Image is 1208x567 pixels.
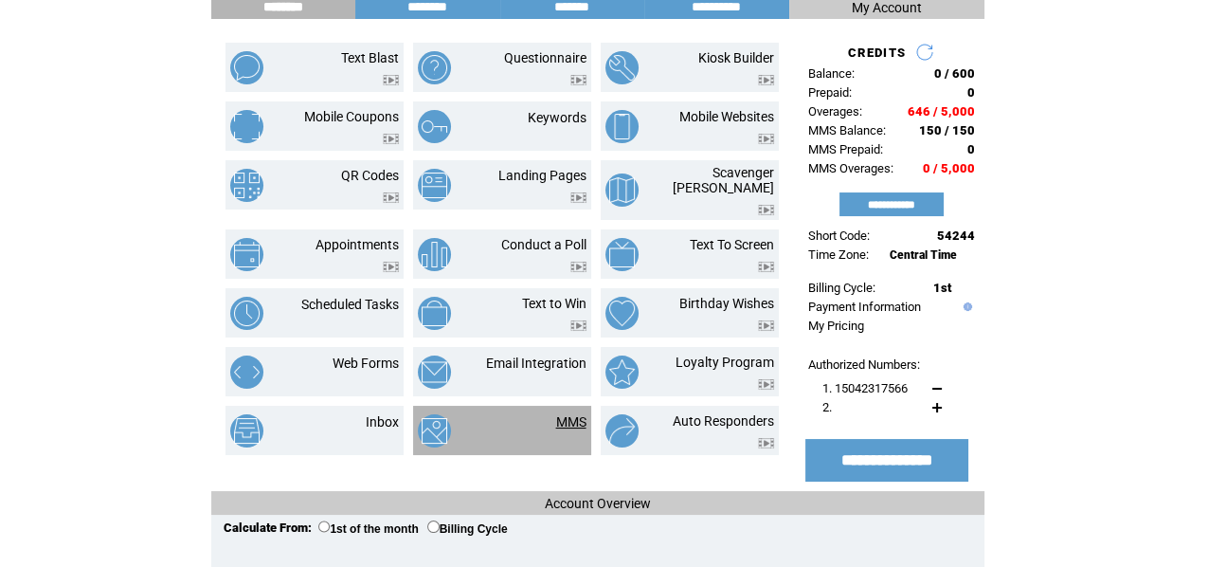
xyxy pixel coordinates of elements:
img: inbox.png [230,414,263,448]
img: keywords.png [418,110,451,143]
img: scavenger-hunt.png [605,174,639,207]
img: qr-codes.png [230,169,263,202]
img: video.png [570,320,586,331]
a: Auto Responders [673,413,774,429]
a: Kiosk Builder [698,50,774,65]
a: Web Forms [333,356,399,371]
span: Overages: [808,104,862,119]
img: video.png [758,75,774,85]
img: video.png [570,262,586,272]
a: Loyalty Program [676,355,774,370]
a: Text to Win [522,296,586,311]
span: Prepaid: [808,85,852,100]
a: Payment Information [808,300,921,314]
span: 0 / 5,000 [923,161,975,175]
span: 2. [822,400,832,414]
img: mobile-coupons.png [230,110,263,143]
img: scheduled-tasks.png [230,297,263,330]
img: video.png [383,262,399,272]
label: 1st of the month [318,522,419,536]
span: Billing Cycle: [808,281,875,295]
a: Mobile Coupons [304,109,399,124]
span: Account Overview [545,496,651,511]
img: video.png [758,379,774,390]
img: video.png [758,262,774,272]
img: mobile-websites.png [605,110,639,143]
span: 0 [967,85,975,100]
a: MMS [556,414,586,430]
input: 1st of the month [318,521,331,533]
a: Keywords [528,110,586,125]
img: text-to-win.png [418,297,451,330]
span: Authorized Numbers: [808,357,920,372]
a: Landing Pages [498,168,586,183]
img: web-forms.png [230,356,263,389]
a: Inbox [366,414,399,430]
span: Short Code: [808,229,870,243]
span: 150 / 150 [919,123,975,137]
img: questionnaire.png [418,51,451,84]
a: Mobile Websites [679,109,774,124]
a: Conduct a Poll [501,237,586,252]
input: Billing Cycle [427,521,440,533]
span: 1. 15042317566 [822,381,908,395]
img: email-integration.png [418,356,451,389]
img: landing-pages.png [418,169,451,202]
img: appointments.png [230,238,263,271]
span: 0 [967,142,975,156]
span: 646 / 5,000 [908,104,975,119]
span: Time Zone: [808,247,869,262]
img: video.png [383,192,399,203]
span: MMS Overages: [808,161,893,175]
img: auto-responders.png [605,414,639,448]
label: Billing Cycle [427,522,508,536]
img: conduct-a-poll.png [418,238,451,271]
a: Scavenger [PERSON_NAME] [673,165,774,195]
a: My Pricing [808,319,864,333]
span: 1st [933,281,951,295]
img: video.png [570,75,586,85]
a: QR Codes [341,168,399,183]
img: video.png [758,320,774,331]
a: Email Integration [486,356,586,371]
img: loyalty-program.png [605,356,639,389]
a: Scheduled Tasks [301,297,399,312]
span: 54244 [937,229,975,243]
a: Text To Screen [690,237,774,252]
img: text-to-screen.png [605,238,639,271]
img: video.png [758,134,774,144]
img: help.gif [959,302,972,311]
span: Calculate From: [224,521,312,535]
a: Questionnaire [504,50,586,65]
span: MMS Prepaid: [808,142,883,156]
img: mms.png [418,414,451,448]
a: Text Blast [341,50,399,65]
span: Balance: [808,66,855,81]
a: Birthday Wishes [679,296,774,311]
span: Central Time [890,248,957,262]
span: MMS Balance: [808,123,886,137]
span: CREDITS [848,46,906,60]
img: video.png [570,192,586,203]
img: video.png [758,205,774,215]
img: birthday-wishes.png [605,297,639,330]
a: Appointments [316,237,399,252]
img: video.png [383,134,399,144]
img: video.png [758,438,774,448]
img: kiosk-builder.png [605,51,639,84]
img: video.png [383,75,399,85]
img: text-blast.png [230,51,263,84]
span: 0 / 600 [934,66,975,81]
